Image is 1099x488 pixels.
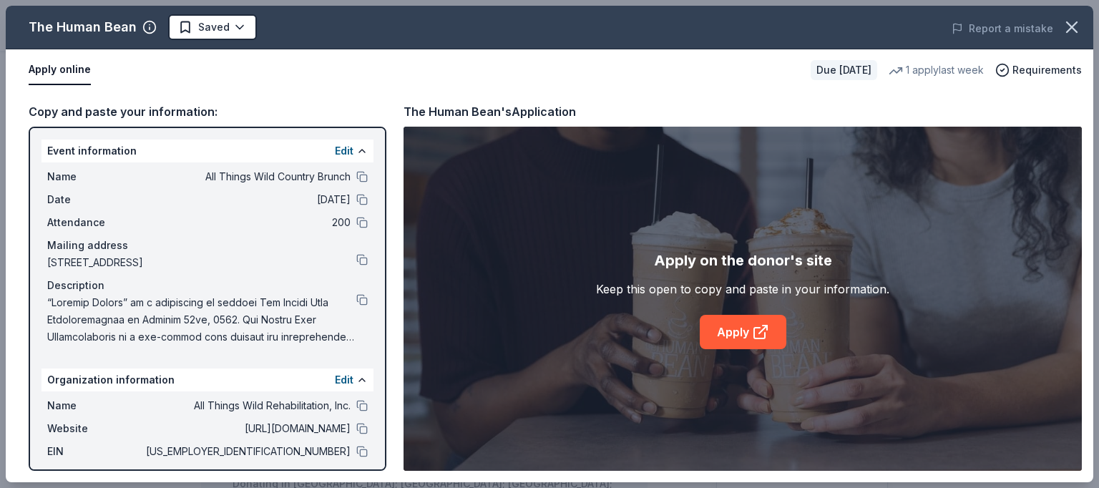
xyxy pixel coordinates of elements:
span: Name [47,397,143,414]
span: [US_EMPLOYER_IDENTIFICATION_NUMBER] [143,443,351,460]
a: Apply [700,315,786,349]
span: EIN [47,443,143,460]
div: Keep this open to copy and paste in your information. [596,280,889,298]
div: Mission statement [47,466,368,483]
div: Apply on the donor's site [654,249,832,272]
span: [DATE] [143,191,351,208]
span: Attendance [47,214,143,231]
button: Report a mistake [952,20,1053,37]
div: Due [DATE] [811,60,877,80]
div: The Human Bean's Application [404,102,576,121]
div: Copy and paste your information: [29,102,386,121]
div: The Human Bean [29,16,137,39]
span: Website [47,420,143,437]
button: Apply online [29,55,91,85]
div: Organization information [41,369,373,391]
div: Mailing address [47,237,368,254]
button: Requirements [995,62,1082,79]
span: Saved [198,19,230,36]
div: 1 apply last week [889,62,984,79]
span: [STREET_ADDRESS] [47,254,356,271]
span: 200 [143,214,351,231]
span: All Things Wild Rehabilitation, Inc. [143,397,351,414]
button: Edit [335,371,353,389]
span: “Loremip Dolors” am c adipiscing el seddoei Tem Incidi Utla Etdoloremagnaa en Adminim 52ve, 0562.... [47,294,356,346]
span: Name [47,168,143,185]
button: Saved [168,14,257,40]
span: Requirements [1012,62,1082,79]
span: Date [47,191,143,208]
span: [URL][DOMAIN_NAME] [143,420,351,437]
button: Edit [335,142,353,160]
div: Event information [41,140,373,162]
span: All Things Wild Country Brunch [143,168,351,185]
div: Description [47,277,368,294]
